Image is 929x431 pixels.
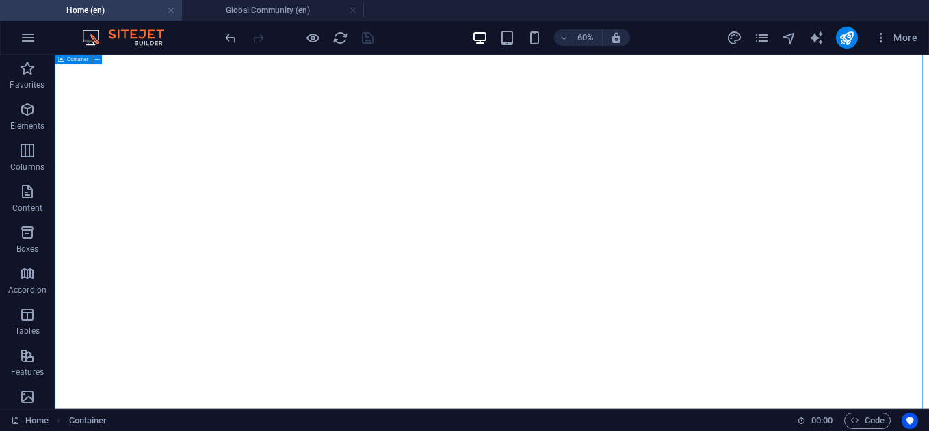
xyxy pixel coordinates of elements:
button: Usercentrics [902,413,918,429]
i: Undo: Change image (Ctrl+Z) [223,30,239,46]
i: Design (Ctrl+Alt+Y) [727,30,742,46]
button: undo [222,29,239,46]
span: 00 00 [811,413,833,429]
button: text_generator [809,29,825,46]
button: pages [754,29,770,46]
span: More [874,31,917,44]
p: Features [11,367,44,378]
i: AI Writer [809,30,824,46]
button: publish [836,27,858,49]
button: design [727,29,743,46]
p: Images [14,408,42,419]
button: reload [332,29,348,46]
i: Reload page [332,30,348,46]
span: Container [67,57,88,62]
i: On resize automatically adjust zoom level to fit chosen device. [610,31,623,44]
button: Code [844,413,891,429]
i: Publish [839,30,854,46]
i: Pages (Ctrl+Alt+S) [754,30,770,46]
p: Tables [15,326,40,337]
span: Click to select. Double-click to edit [69,413,107,429]
span: Code [850,413,885,429]
h4: Global Community (en) [182,3,364,18]
button: More [869,27,923,49]
p: Accordion [8,285,47,296]
span: : [821,415,823,426]
img: Editor Logo [79,29,181,46]
p: Elements [10,120,45,131]
h6: Session time [797,413,833,429]
h6: 60% [575,29,597,46]
p: Columns [10,161,44,172]
a: Click to cancel selection. Double-click to open Pages [11,413,49,429]
nav: breadcrumb [69,413,107,429]
button: 60% [554,29,603,46]
p: Content [12,203,42,213]
p: Boxes [16,244,39,254]
p: Favorites [10,79,44,90]
button: navigator [781,29,798,46]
